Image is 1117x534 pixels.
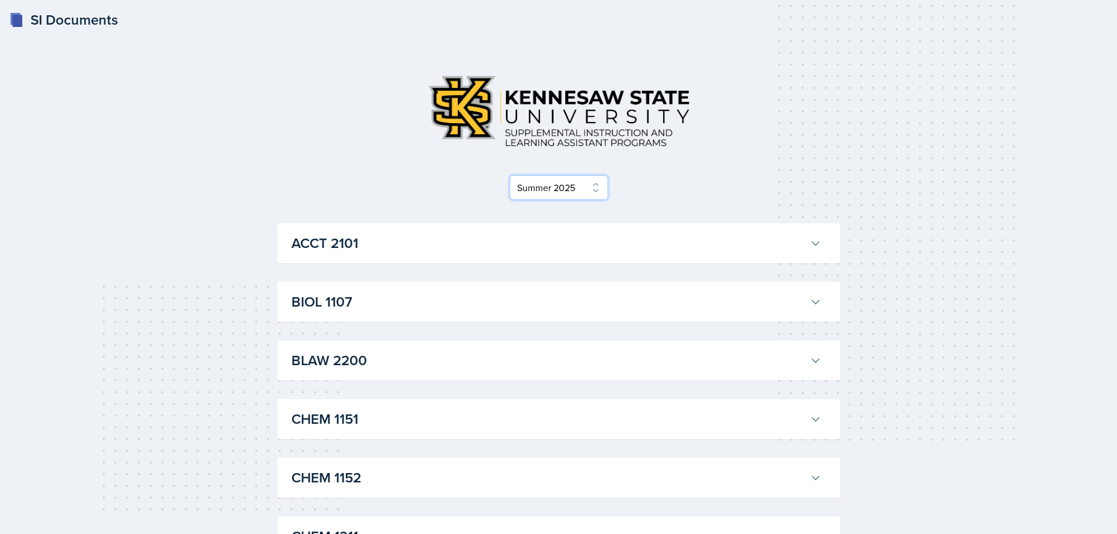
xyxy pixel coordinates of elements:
h3: BLAW 2200 [291,350,805,371]
h3: ACCT 2101 [291,233,805,254]
h3: CHEM 1152 [291,467,805,488]
button: BIOL 1107 [289,289,824,315]
button: BLAW 2200 [289,348,824,373]
h3: BIOL 1107 [291,291,805,312]
button: ACCT 2101 [289,230,824,256]
button: CHEM 1152 [289,465,824,491]
h3: CHEM 1151 [291,409,805,430]
img: Kennesaw State University [418,66,700,157]
a: SI Documents [9,9,118,30]
button: CHEM 1151 [289,406,824,432]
